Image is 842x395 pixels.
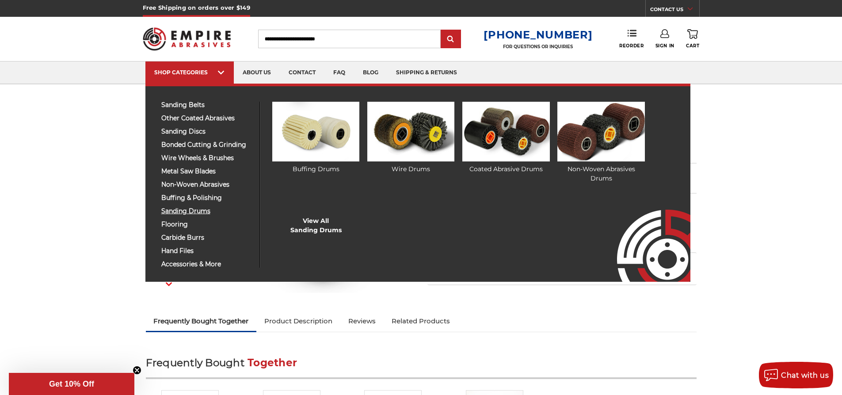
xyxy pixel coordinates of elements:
span: bonded cutting & grinding [161,142,253,148]
img: Empire Abrasives Logo Image [601,184,690,282]
a: Non-Woven Abrasives Drums [557,102,644,183]
span: Together [248,357,297,369]
a: about us [234,61,280,84]
span: Frequently Bought [146,357,244,369]
span: hand files [161,248,253,254]
span: Get 10% Off [49,380,94,388]
span: buffing & polishing [161,195,253,201]
a: Reviews [340,311,384,331]
img: Buffing Drums [272,102,359,161]
a: [PHONE_NUMBER] [484,28,592,41]
img: Non-Woven Abrasives Drums [557,102,644,161]
span: carbide burrs [161,234,253,241]
span: metal saw blades [161,168,253,175]
span: non-woven abrasives [161,181,253,188]
a: shipping & returns [387,61,466,84]
a: Product Description [256,311,340,331]
span: Reorder [619,43,644,49]
button: Next [158,275,179,294]
input: Submit [442,31,460,48]
a: Reorder [619,29,644,48]
a: blog [354,61,387,84]
p: FOR QUESTIONS OR INQUIRIES [484,44,592,50]
span: sanding discs [161,128,253,135]
img: Coated Abrasive Drums [462,102,549,161]
a: Buffing Drums [272,102,359,174]
button: Chat with us [759,362,833,388]
span: Cart [686,43,699,49]
span: sanding belts [161,102,253,108]
a: contact [280,61,324,84]
img: Wire Drums [367,102,454,161]
span: flooring [161,221,253,228]
a: Related Products [384,311,458,331]
div: SHOP CATEGORIES [154,69,225,76]
a: Frequently Bought Together [146,311,257,331]
div: Get 10% OffClose teaser [9,373,134,395]
a: Wire Drums [367,102,454,174]
span: accessories & more [161,261,253,268]
span: Sign In [655,43,674,49]
a: CONTACT US [650,4,699,17]
span: Chat with us [781,371,829,380]
span: other coated abrasives [161,115,253,122]
a: Coated Abrasive Drums [462,102,549,174]
img: Empire Abrasives [143,22,231,56]
a: View AllSanding Drums [290,216,342,235]
span: sanding drums [161,208,253,215]
button: Close teaser [133,366,141,375]
span: wire wheels & brushes [161,155,253,161]
a: faq [324,61,354,84]
a: Cart [686,29,699,49]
